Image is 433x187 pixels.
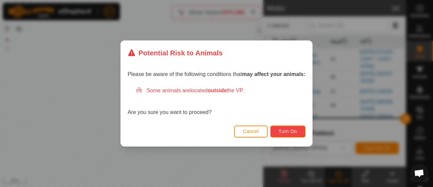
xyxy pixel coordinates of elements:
div: Are you sure you want to proceed? [128,87,305,116]
div: Open chat [410,164,428,182]
div: Some animals are [136,87,305,95]
strong: may affect your animals: [242,71,305,77]
span: Turn On [279,129,297,134]
button: Cancel [234,126,268,137]
span: Please be aware of the following conditions that [128,71,305,77]
span: located the VP. [190,88,244,93]
strong: outside [208,88,227,93]
div: Potential Risk to Animals [128,48,223,58]
span: Cancel [243,129,259,134]
button: Turn On [270,126,305,137]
